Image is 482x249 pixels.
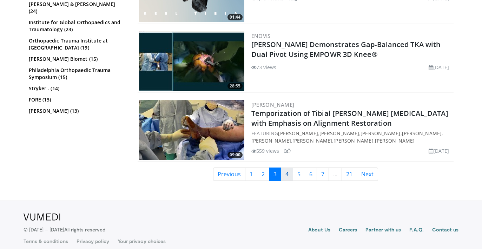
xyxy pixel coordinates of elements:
[251,109,448,128] a: Temporization of Tibial [PERSON_NAME] [MEDICAL_DATA] with Emphasis on Alignment Restoration
[24,238,68,245] a: Terms & conditions
[429,64,449,71] li: [DATE]
[281,168,293,181] a: 4
[118,238,166,245] a: Your privacy choices
[29,67,125,81] a: Philadelphia Orthopaedic Trauma Symposium (15)
[138,168,454,181] nav: Search results pages
[293,168,305,181] a: 5
[375,137,415,144] a: [PERSON_NAME]
[292,137,332,144] a: [PERSON_NAME]
[227,152,243,158] span: 09:00
[227,14,243,20] span: 01:44
[251,64,277,71] li: 73 views
[139,31,244,91] img: f2eb7e46-0718-475a-8f7c-ce1e319aa5a8.300x170_q85_crop-smart_upscale.jpg
[251,40,441,59] a: [PERSON_NAME] Demonstrates Gap-Balanced TKA with Dual Pivot Using EMPOWR 3D Knee®
[64,227,105,232] span: All rights reserved
[432,226,459,235] a: Contact us
[365,226,401,235] a: Partner with us
[278,130,318,137] a: [PERSON_NAME]
[251,32,271,39] a: Enovis
[29,55,125,63] a: [PERSON_NAME] Biomet (15)
[213,168,245,181] a: Previous
[342,168,357,181] a: 21
[357,168,378,181] a: Next
[29,37,125,51] a: Orthopaedic Trauma Institute at [GEOGRAPHIC_DATA] (19)
[29,107,125,114] a: [PERSON_NAME] (13)
[334,137,373,144] a: [PERSON_NAME]
[29,96,125,103] a: FORE (13)
[409,226,423,235] a: F.A.Q.
[429,147,449,155] li: [DATE]
[77,238,109,245] a: Privacy policy
[251,101,295,108] a: [PERSON_NAME]
[29,85,125,92] a: Stryker . (14)
[227,83,243,89] span: 28:55
[139,31,244,91] a: 28:55
[284,147,291,155] li: 6
[139,100,244,160] a: 09:00
[257,168,269,181] a: 2
[245,168,257,181] a: 1
[305,168,317,181] a: 6
[402,130,442,137] a: [PERSON_NAME]
[319,130,359,137] a: [PERSON_NAME]
[24,214,60,221] img: VuMedi Logo
[29,19,125,33] a: Institute for Global Orthopaedics and Traumatology (23)
[251,137,291,144] a: [PERSON_NAME]
[251,130,452,144] div: FEATURING , , , , , , ,
[29,1,125,15] a: [PERSON_NAME] & [PERSON_NAME] (24)
[339,226,357,235] a: Careers
[308,226,330,235] a: About Us
[361,130,400,137] a: [PERSON_NAME]
[139,100,244,160] img: 7a5069d5-bdc1-4f70-9ceb-dfdad6d9b046.300x170_q85_crop-smart_upscale.jpg
[317,168,329,181] a: 7
[251,147,279,155] li: 559 views
[269,168,281,181] a: 3
[24,226,106,233] p: © [DATE] – [DATE]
